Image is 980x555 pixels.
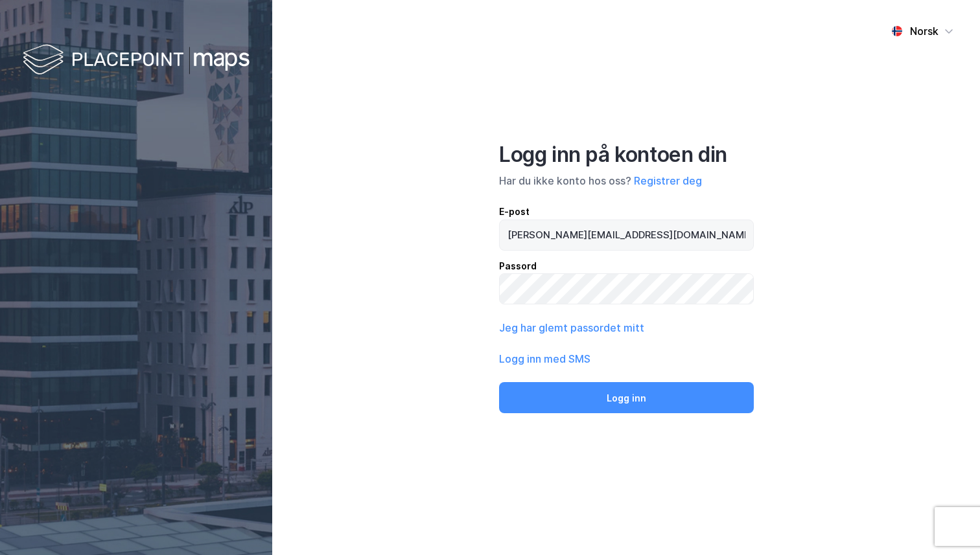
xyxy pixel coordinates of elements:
button: Registrer deg [634,173,702,188]
button: Logg inn med SMS [499,351,590,367]
div: Norsk [910,23,939,39]
div: Logg inn på kontoen din [499,142,754,168]
button: Jeg har glemt passordet mitt [499,320,644,335]
div: Passord [499,258,754,274]
img: logo-white.f07954bde2210d2a523dddb988cd2aa7.svg [23,41,250,80]
button: Logg inn [499,382,754,413]
div: E-post [499,204,754,220]
div: Har du ikke konto hos oss? [499,173,754,188]
div: Kontrollprogram for chat [915,493,980,555]
iframe: Chat Widget [915,493,980,555]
